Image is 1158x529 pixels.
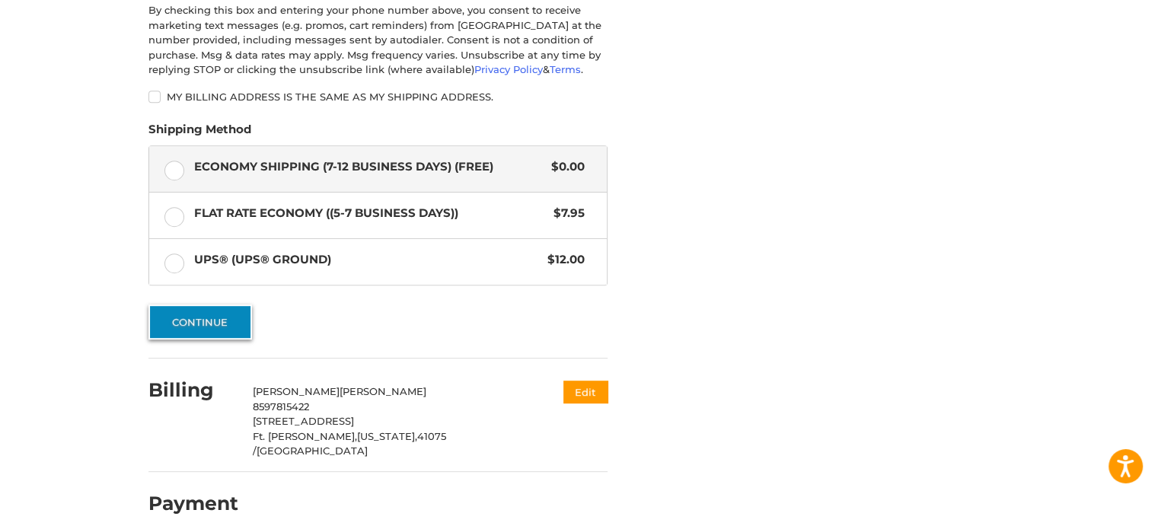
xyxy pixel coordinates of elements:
button: Continue [148,304,252,339]
span: $0.00 [544,158,585,176]
label: My billing address is the same as my shipping address. [148,91,608,103]
legend: Shipping Method [148,121,251,145]
span: [STREET_ADDRESS] [253,415,354,427]
span: Flat Rate Economy ((5-7 Business Days)) [194,205,547,222]
a: Privacy Policy [474,63,543,75]
span: 8597815422 [253,400,309,413]
span: [GEOGRAPHIC_DATA] [257,445,368,457]
span: [PERSON_NAME] [253,385,340,397]
span: Ft. [PERSON_NAME], [253,430,357,442]
a: Terms [550,63,581,75]
button: Edit [563,381,608,403]
h2: Billing [148,378,238,402]
div: By checking this box and entering your phone number above, you consent to receive marketing text ... [148,3,608,78]
h2: Payment [148,492,238,515]
span: [PERSON_NAME] [340,385,426,397]
span: UPS® (UPS® Ground) [194,251,541,269]
span: Economy Shipping (7-12 Business Days) (Free) [194,158,544,176]
span: $7.95 [546,205,585,222]
span: $12.00 [540,251,585,269]
span: [US_STATE], [357,430,417,442]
